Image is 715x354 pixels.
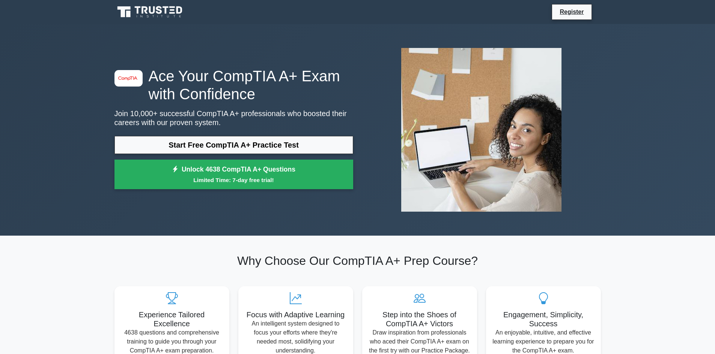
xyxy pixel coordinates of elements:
h2: Why Choose Our CompTIA A+ Prep Course? [114,254,601,268]
h1: Ace Your CompTIA A+ Exam with Confidence [114,67,353,103]
a: Unlock 4638 CompTIA A+ QuestionsLimited Time: 7-day free trial! [114,160,353,190]
h5: Experience Tailored Excellence [120,310,223,328]
h5: Engagement, Simplicity, Success [492,310,595,328]
p: Join 10,000+ successful CompTIA A+ professionals who boosted their careers with our proven system. [114,109,353,127]
h5: Step into the Shoes of CompTIA A+ Victors [368,310,471,328]
small: Limited Time: 7-day free trial! [124,176,344,184]
a: Register [555,7,588,16]
h5: Focus with Adaptive Learning [244,310,347,319]
a: Start Free CompTIA A+ Practice Test [114,136,353,154]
